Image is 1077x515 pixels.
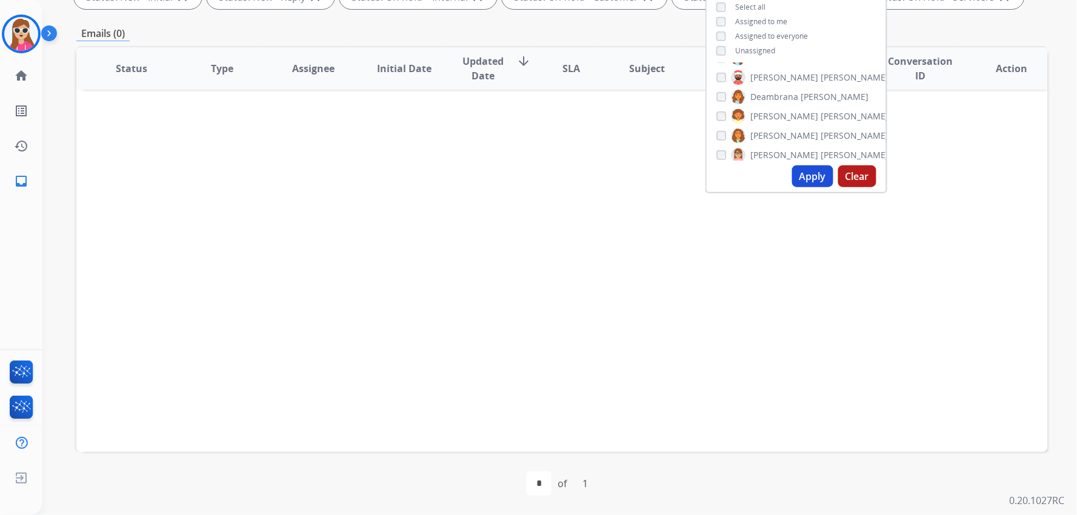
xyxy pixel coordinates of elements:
[4,17,38,51] img: avatar
[14,174,28,188] mat-icon: inbox
[460,54,507,83] span: Updated Date
[292,61,335,76] span: Assignee
[750,110,818,122] span: [PERSON_NAME]
[573,471,598,496] div: 1
[558,476,567,491] div: of
[821,130,889,142] span: [PERSON_NAME]
[736,31,809,41] span: Assigned to everyone
[801,91,869,103] span: [PERSON_NAME]
[885,54,956,83] span: Conversation ID
[736,45,776,56] span: Unassigned
[630,61,665,76] span: Subject
[14,68,28,83] mat-icon: home
[736,16,788,27] span: Assigned to me
[76,26,130,41] p: Emails (0)
[377,61,432,76] span: Initial Date
[821,71,889,84] span: [PERSON_NAME]
[750,91,798,103] span: Deambrana
[750,71,818,84] span: [PERSON_NAME]
[750,130,818,142] span: [PERSON_NAME]
[821,110,889,122] span: [PERSON_NAME]
[792,165,833,187] button: Apply
[838,165,876,187] button: Clear
[14,139,28,153] mat-icon: history
[562,61,580,76] span: SLA
[1010,493,1065,508] p: 0.20.1027RC
[14,104,28,118] mat-icon: list_alt
[750,149,818,161] span: [PERSON_NAME]
[516,54,531,68] mat-icon: arrow_downward
[957,47,1048,90] th: Action
[821,149,889,161] span: [PERSON_NAME]
[211,61,233,76] span: Type
[116,61,147,76] span: Status
[736,2,766,12] span: Select all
